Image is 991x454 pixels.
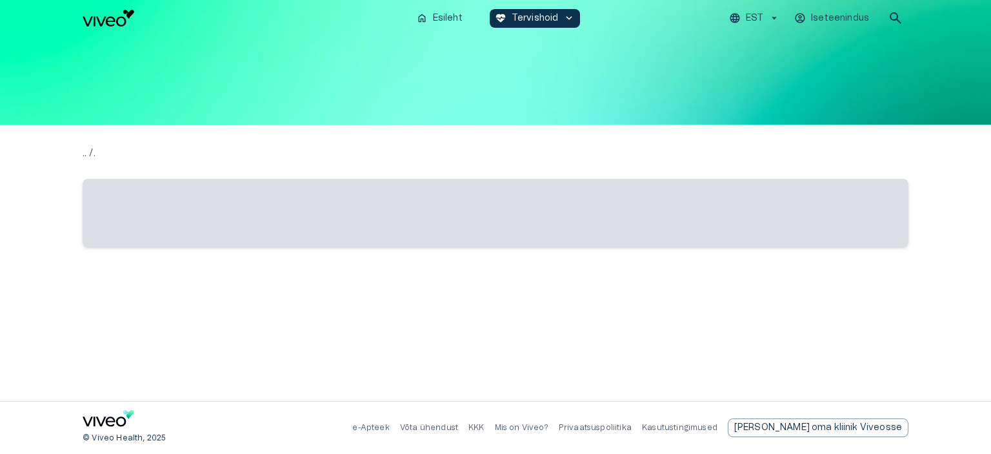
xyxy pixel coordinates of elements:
p: EST [746,12,763,25]
a: e-Apteek [352,424,389,431]
p: Esileht [433,12,463,25]
a: Navigate to homepage [83,10,406,26]
button: open search modal [883,5,908,31]
a: KKK [468,424,485,431]
button: homeEsileht [411,9,469,28]
a: Navigate to home page [83,410,134,431]
span: home [416,12,428,24]
img: Viveo logo [83,10,134,26]
p: Iseteenindus [811,12,869,25]
p: Võta ühendust [400,422,458,433]
p: © Viveo Health, 2025 [83,433,166,444]
button: ecg_heartTervishoidkeyboard_arrow_down [490,9,581,28]
p: Tervishoid [512,12,559,25]
span: ‌ [83,179,908,247]
div: [PERSON_NAME] oma kliinik Viveosse [728,418,908,437]
p: Mis on Viveo? [495,422,548,433]
a: Privaatsuspoliitika [559,424,632,431]
button: Iseteenindus [792,9,872,28]
a: Send email to partnership request to viveo [728,418,908,437]
p: .. / . [83,145,908,161]
button: EST [727,9,782,28]
a: Kasutustingimused [642,424,717,431]
span: keyboard_arrow_down [563,12,575,24]
p: [PERSON_NAME] oma kliinik Viveosse [734,421,902,435]
span: search [888,10,903,26]
span: ecg_heart [495,12,506,24]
